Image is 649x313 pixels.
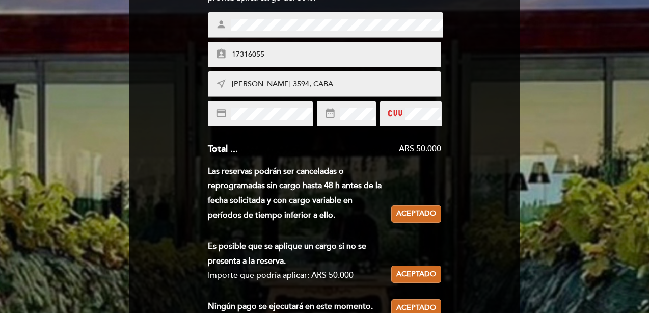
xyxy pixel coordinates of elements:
[391,266,441,283] button: Aceptado
[215,78,227,89] i: near_me
[238,143,442,155] div: ARS 50.000
[208,143,238,154] span: Total ...
[208,164,392,223] div: Las reservas podrán ser canceladas o reprogramadas sin cargo hasta 48 h antes de la fecha solicit...
[396,269,436,280] span: Aceptado
[396,208,436,219] span: Aceptado
[231,49,443,61] input: Documento de identidad o Número de Pasaporte
[215,19,227,30] i: person
[208,239,384,269] div: Es posible que se aplique un cargo si no se presenta a la reserva.
[324,108,336,119] i: date_range
[215,48,227,60] i: assignment_ind
[391,205,441,223] button: Aceptado
[215,108,227,119] i: credit_card
[208,268,384,283] div: Importe que podría aplicar: ARS 50.000
[231,79,443,90] input: Dirección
